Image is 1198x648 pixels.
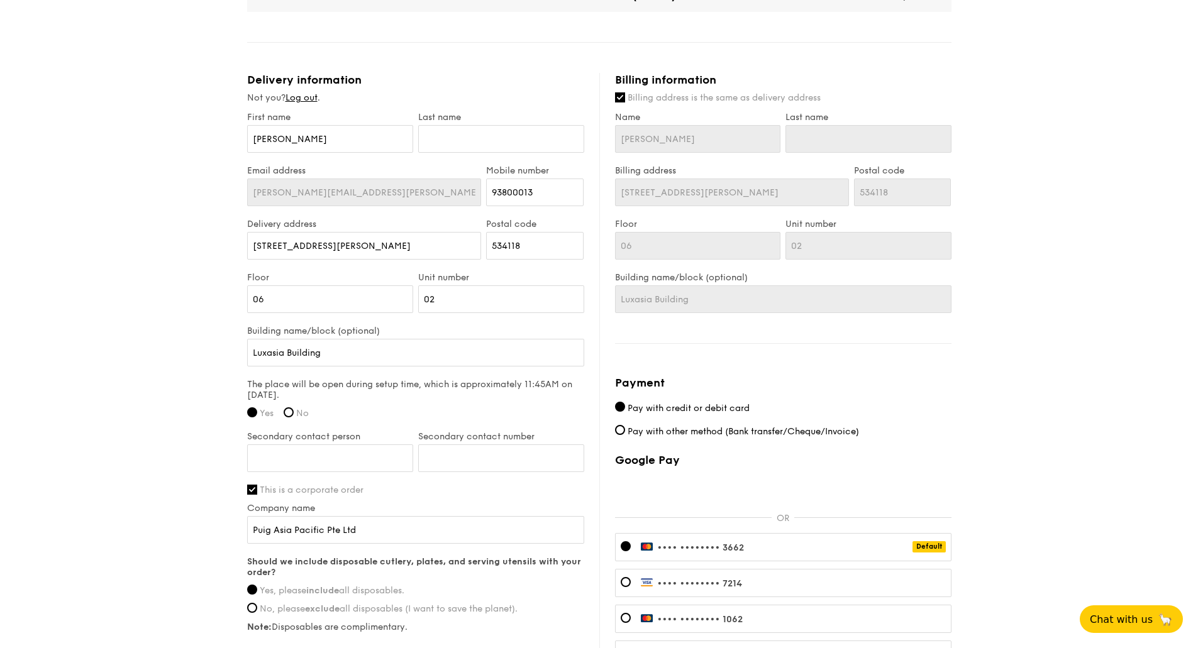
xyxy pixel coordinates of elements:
[247,407,257,417] input: Yes
[247,379,584,400] label: The place will be open during setup time, which is approximately 11:45AM on [DATE].
[284,407,294,417] input: No
[305,603,340,614] strong: exclude
[260,585,404,596] span: Yes, please all disposables.
[247,326,584,336] label: Building name/block (optional)
[615,219,781,229] label: Floor
[615,272,951,283] label: Building name/block (optional)
[247,622,272,632] strong: Note:
[260,408,274,419] span: Yes
[615,374,951,392] h4: Payment
[912,541,946,552] div: Default
[247,556,581,578] strong: Should we include disposable cutlery, plates, and serving utensils with your order?
[247,165,482,176] label: Email address
[657,614,700,625] span: •••• ••••
[306,585,339,596] strong: include
[1158,612,1173,627] span: 🦙
[628,92,821,103] span: Billing address is the same as delivery address
[657,578,700,589] span: •••• ••••
[1090,613,1153,625] span: Chat with us
[615,92,625,102] input: Billing address is the same as delivery address
[641,613,654,622] img: mastercard.cc10fc2f.svg
[296,408,309,419] span: No
[260,485,363,495] span: This is a corporate order
[486,165,584,176] label: Mobile number
[615,402,625,412] input: Pay with credit or debit card
[247,622,584,632] label: Disposables are complimentary.
[628,403,750,414] span: Pay with credit or debit card
[615,453,951,467] label: Google Pay
[286,92,318,103] a: Log out
[641,578,654,586] img: visa.ab3dc9b1.svg
[641,542,744,553] label: •••• 3662
[657,542,700,553] span: •••• ••••
[418,112,584,123] label: Last name
[641,578,742,589] label: •••• 7214
[247,73,362,87] span: Delivery information
[418,431,584,442] label: Secondary contact number
[418,272,584,283] label: Unit number
[615,425,625,435] input: Pay with other method (Bank transfer/Cheque/Invoice)
[247,219,482,229] label: Delivery address
[247,585,257,595] input: Yes, pleaseincludeall disposables.
[641,542,654,551] img: mastercard.cc10fc2f.svg
[247,603,257,613] input: No, pleaseexcludeall disposables (I want to save the planet).
[615,165,849,176] label: Billing address
[615,112,781,123] label: Name
[247,272,413,283] label: Floor
[247,112,413,123] label: First name
[628,426,859,437] span: Pay with other method (Bank transfer/Cheque/Invoice)
[854,165,951,176] label: Postal code
[247,431,413,442] label: Secondary contact person
[615,475,951,502] iframe: Secure payment button frame
[247,503,584,513] label: Company name
[785,219,951,229] label: Unit number
[641,614,743,625] label: •••• 1062
[615,73,716,87] span: Billing information
[1080,605,1183,633] button: Chat with us🦙
[247,92,584,104] div: Not you? .
[772,513,794,524] p: OR
[486,219,584,229] label: Postal code
[260,603,518,614] span: No, please all disposables (I want to save the planet).
[247,485,257,495] input: This is a corporate order
[785,112,951,123] label: Last name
